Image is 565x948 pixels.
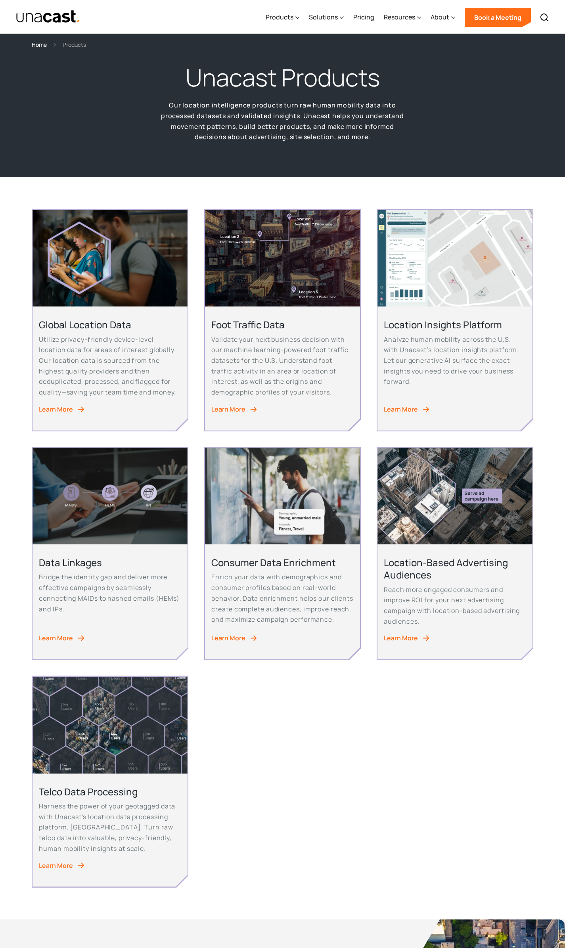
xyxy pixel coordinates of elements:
[353,1,374,34] a: Pricing
[39,334,181,398] p: Utilize privacy-friendly device-level location data for areas of interest globally. Our location ...
[431,12,449,22] div: About
[32,40,47,49] a: Home
[211,556,353,569] h2: Consumer Data Enrichment
[39,572,181,614] p: Bridge the identity gap and deliver more effective campaigns by seamlessly connecting MAIDs to ha...
[39,556,181,569] h2: Data Linkages
[39,785,181,798] h2: Telco Data Processing
[384,404,418,415] div: Learn More
[16,10,80,24] img: Unacast text logo
[384,556,526,581] h2: Location-Based Advertising Audiences
[211,572,353,625] p: Enrich your data with demographics and consumer profiles based on real-world behavior. Data enric...
[211,633,353,643] a: Learn More
[211,334,353,398] p: Validate your next business decision with our machine learning-powered foot traffic datasets for ...
[309,12,338,22] div: Solutions
[384,334,526,387] p: Analyze human mobility across the U.S. with Unacast’s location insights platform. Let our generat...
[63,40,86,49] div: Products
[39,633,181,643] a: Learn More
[39,404,181,415] a: Learn More
[309,1,344,34] div: Solutions
[160,100,406,142] p: Our location intelligence products turn raw human mobility data into processed datasets and valid...
[205,210,360,306] img: An aerial view of a city block with foot traffic data and location data information
[39,404,73,415] div: Learn More
[384,633,418,643] div: Learn More
[384,12,415,22] div: Resources
[39,633,73,643] div: Learn More
[16,10,80,24] a: home
[384,1,421,34] div: Resources
[39,860,73,871] div: Learn More
[431,1,455,34] div: About
[39,801,181,854] p: Harness the power of your geotagged data with Unacast's location data processing platform, [GEOGR...
[33,677,187,774] img: Top down city view with 5G Rollout
[384,318,526,331] h2: Location Insights Platform
[186,62,380,94] h1: Unacast Products
[377,448,532,544] img: Aerial View of city streets. Serve ad campaign here outlined
[384,584,526,627] p: Reach more engaged consumers and improve ROI for your next advertising campaign with location-bas...
[211,318,353,331] h2: Foot Traffic Data
[266,1,299,34] div: Products
[39,860,181,871] a: Learn More
[384,633,526,643] a: Learn More
[266,12,293,22] div: Products
[465,8,531,27] a: Book a Meeting
[540,13,549,22] img: Search icon
[39,318,181,331] h2: Global Location Data
[384,404,526,415] a: Learn More
[211,633,245,643] div: Learn More
[211,404,245,415] div: Learn More
[211,404,353,415] a: Learn More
